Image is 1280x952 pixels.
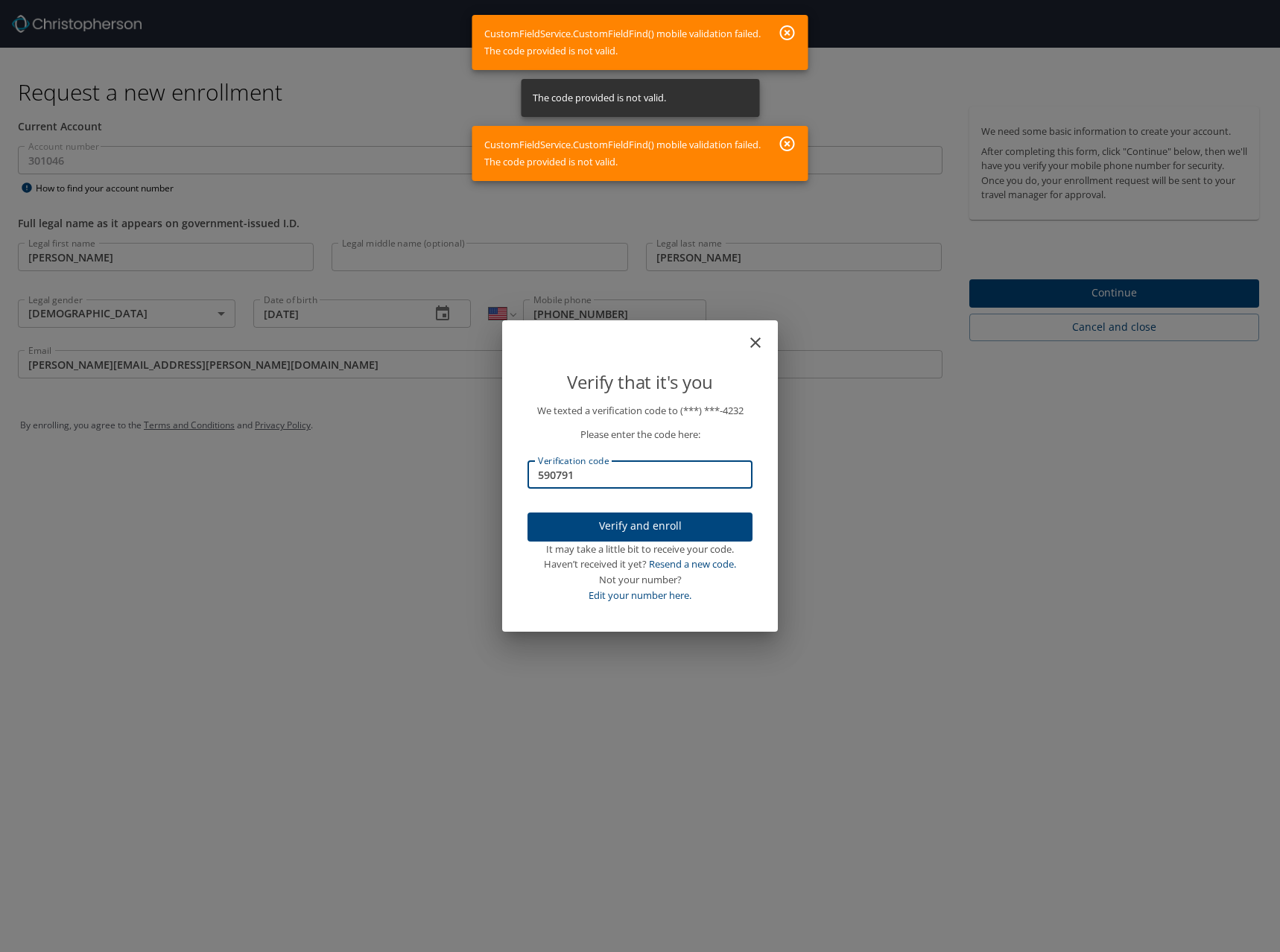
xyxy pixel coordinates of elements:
[527,513,753,542] button: Verify and enroll
[527,403,753,419] p: We texted a verification code to (***) ***- 4232
[649,557,736,571] a: Resend a new code.
[527,542,753,557] div: It may take a little bit to receive your code.
[527,556,753,572] div: Haven’t received it yet?
[589,588,691,602] a: Edit your number here.
[527,572,753,588] div: Not your number?
[484,19,761,66] div: CustomFieldService.CustomFieldFind() mobile validation failed. The code provided is not valid.
[754,326,772,344] button: close
[527,368,753,396] p: Verify that it's you
[527,427,753,442] p: Please enter the code here:
[533,83,666,112] div: The code provided is not valid.
[484,130,761,177] div: CustomFieldService.CustomFieldFind() mobile validation failed. The code provided is not valid.
[539,517,741,536] span: Verify and enroll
